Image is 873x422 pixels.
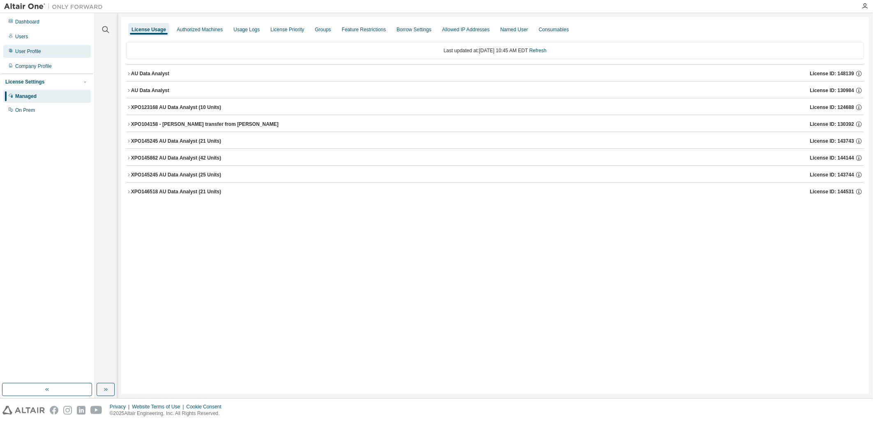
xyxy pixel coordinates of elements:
div: XPO123168 AU Data Analyst (10 Units) [131,104,221,111]
div: XPO104158 - [PERSON_NAME] transfer from [PERSON_NAME] [131,121,279,128]
button: AU Data AnalystLicense ID: 148139 [126,65,864,83]
img: instagram.svg [63,406,72,415]
img: facebook.svg [50,406,58,415]
img: Altair One [4,2,107,11]
span: License ID: 130392 [810,121,854,128]
img: youtube.svg [90,406,102,415]
div: AU Data Analyst [131,70,169,77]
div: Named User [500,26,528,33]
p: © 2025 Altair Engineering, Inc. All Rights Reserved. [110,410,226,417]
div: Dashboard [15,19,39,25]
div: XPO146518 AU Data Analyst (21 Units) [131,188,221,195]
button: AU Data AnalystLicense ID: 130984 [126,81,864,100]
div: Groups [315,26,331,33]
span: License ID: 148139 [810,70,854,77]
div: Managed [15,93,37,100]
span: License ID: 124688 [810,104,854,111]
div: AU Data Analyst [131,87,169,94]
div: Consumables [539,26,569,33]
div: Usage Logs [233,26,260,33]
div: Cookie Consent [186,403,226,410]
div: License Usage [132,26,166,33]
span: License ID: 143743 [810,138,854,144]
div: Allowed IP Addresses [442,26,490,33]
img: altair_logo.svg [2,406,45,415]
div: Company Profile [15,63,52,70]
span: License ID: 143744 [810,172,854,178]
div: Feature Restrictions [342,26,386,33]
div: XPO145245 AU Data Analyst (25 Units) [131,172,221,178]
button: XPO145862 AU Data Analyst (42 Units)License ID: 144144 [126,149,864,167]
a: Refresh [529,48,547,53]
div: Authorized Machines [177,26,223,33]
div: License Priority [270,26,304,33]
button: XPO146518 AU Data Analyst (21 Units)License ID: 144531 [126,183,864,201]
div: Last updated at: [DATE] 10:45 AM EDT [126,42,864,59]
div: License Settings [5,79,44,85]
button: XPO104158 - [PERSON_NAME] transfer from [PERSON_NAME]License ID: 130392 [126,115,864,133]
span: License ID: 130984 [810,87,854,94]
div: Website Terms of Use [132,403,186,410]
button: XPO145245 AU Data Analyst (21 Units)License ID: 143743 [126,132,864,150]
button: XPO123168 AU Data Analyst (10 Units)License ID: 124688 [126,98,864,116]
div: XPO145862 AU Data Analyst (42 Units) [131,155,221,161]
div: XPO145245 AU Data Analyst (21 Units) [131,138,221,144]
div: Users [15,33,28,40]
div: Privacy [110,403,132,410]
div: On Prem [15,107,35,114]
span: License ID: 144531 [810,188,854,195]
div: User Profile [15,48,41,55]
button: XPO145245 AU Data Analyst (25 Units)License ID: 143744 [126,166,864,184]
img: linkedin.svg [77,406,85,415]
span: License ID: 144144 [810,155,854,161]
div: Borrow Settings [397,26,432,33]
